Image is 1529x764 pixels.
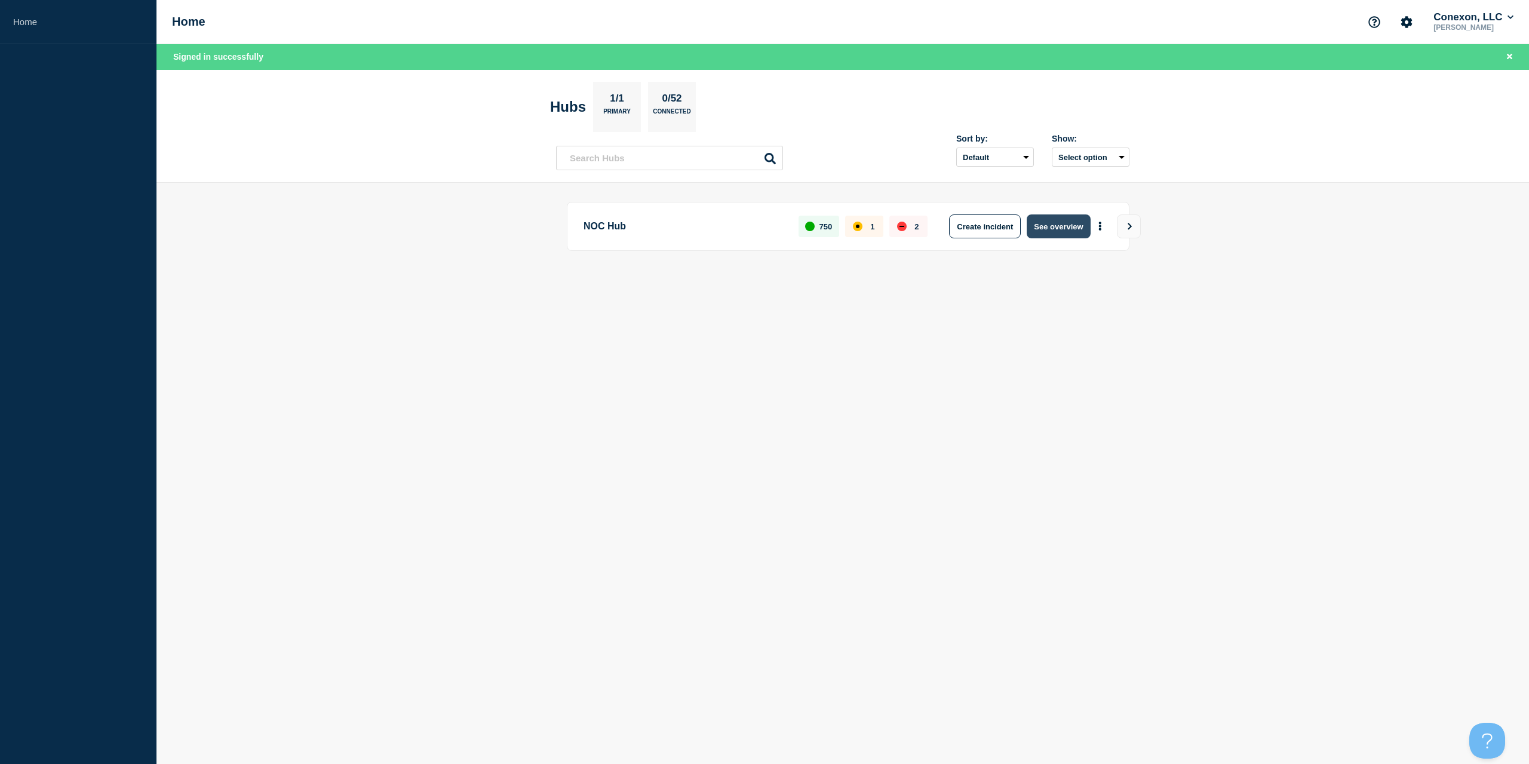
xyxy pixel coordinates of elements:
p: Primary [603,108,631,121]
button: More actions [1092,216,1108,238]
p: 750 [819,222,833,231]
input: Search Hubs [556,146,783,170]
button: Support [1362,10,1387,35]
p: NOC Hub [584,214,785,238]
iframe: Help Scout Beacon - Open [1469,723,1505,759]
h1: Home [172,15,205,29]
h2: Hubs [550,99,586,115]
span: Signed in successfully [173,52,263,62]
div: Sort by: [956,134,1034,143]
button: Create incident [949,214,1021,238]
button: Close banner [1502,50,1517,64]
div: Show: [1052,134,1129,143]
div: down [897,222,907,231]
p: 1/1 [606,93,629,108]
select: Sort by [956,148,1034,167]
p: Connected [653,108,690,121]
div: up [805,222,815,231]
button: See overview [1027,214,1090,238]
div: affected [853,222,862,231]
p: 1 [870,222,874,231]
p: 2 [914,222,919,231]
p: [PERSON_NAME] [1431,23,1516,32]
button: Select option [1052,148,1129,167]
button: Account settings [1394,10,1419,35]
p: 0/52 [658,93,686,108]
button: Conexon, LLC [1431,11,1516,23]
button: View [1117,214,1141,238]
